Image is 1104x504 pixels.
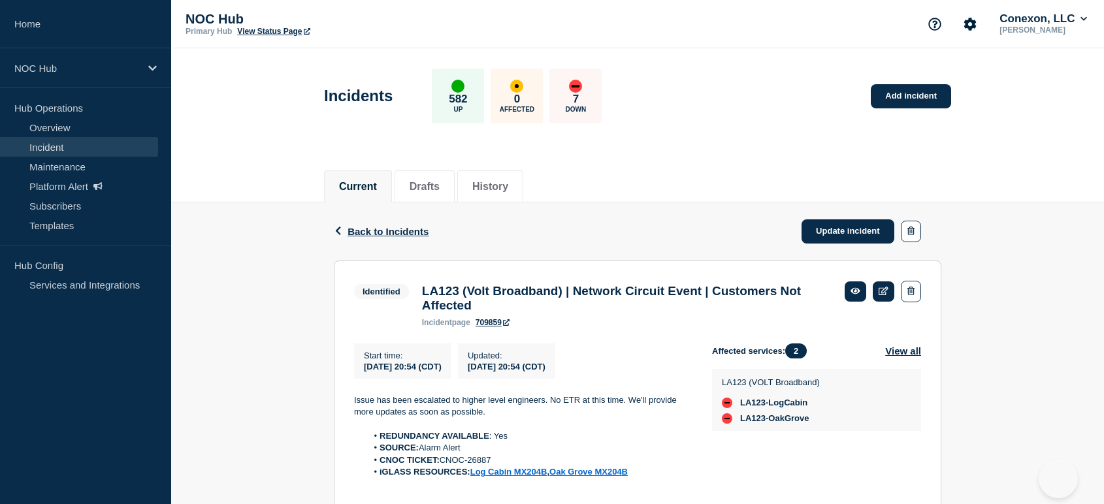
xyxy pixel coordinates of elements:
strong: REDUNDANCY AVAILABLE [380,431,489,441]
span: LA123-LogCabin [740,398,807,408]
li: Alarm Alert [367,442,692,454]
li: CNOC-26887 [367,454,692,466]
p: Issue has been escalated to higher level engineers. No ETR at this time. We'll provide more updat... [354,394,691,418]
div: down [569,80,582,93]
span: 2 [785,343,807,358]
p: Up [453,106,463,113]
li: : Yes [367,430,692,442]
h3: LA123 (Volt Broadband) | Network Circuit Event | Customers Not Affected [422,284,832,313]
div: [DATE] 20:54 (CDT) [468,360,545,371]
p: Start time : [364,351,442,360]
button: Account settings [956,10,984,38]
span: incident [422,318,452,327]
p: Affected [500,106,534,113]
button: Conexon, LLC [997,12,1090,25]
a: Log Cabin MX204B [470,467,547,477]
button: Current [339,181,377,193]
button: View all [885,343,921,358]
strong: SOURCE: [380,443,419,452]
p: LA123 (VOLT Broadband) [722,377,820,387]
a: Add incident [871,84,951,108]
span: Identified [354,284,409,299]
div: affected [510,80,523,93]
p: page [422,318,470,327]
div: up [451,80,464,93]
span: LA123-OakGrove [740,413,809,424]
span: [DATE] 20:54 (CDT) [364,362,442,371]
strong: iGLASS RESOURCES: , [380,467,628,477]
p: NOC Hub [14,63,140,74]
iframe: Help Scout Beacon - Open [1039,459,1078,498]
p: Updated : [468,351,545,360]
p: [PERSON_NAME] [997,25,1090,35]
p: Down [566,106,587,113]
button: Back to Incidents [334,226,429,237]
span: Back to Incidents [348,226,429,237]
a: Update incident [802,219,894,244]
button: History [472,181,508,193]
p: NOC Hub [186,12,447,27]
strong: CNOC TICKET: [380,455,440,465]
h1: Incidents [324,87,393,105]
p: 582 [449,93,467,106]
p: 7 [573,93,579,106]
a: View Status Page [237,27,310,36]
a: 709859 [476,318,510,327]
p: 0 [514,93,520,106]
button: Support [921,10,949,38]
a: Oak Grove MX204B [549,467,628,477]
p: Primary Hub [186,27,232,36]
span: Affected services: [712,343,813,358]
div: down [722,398,732,408]
button: Drafts [410,181,440,193]
div: down [722,413,732,424]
